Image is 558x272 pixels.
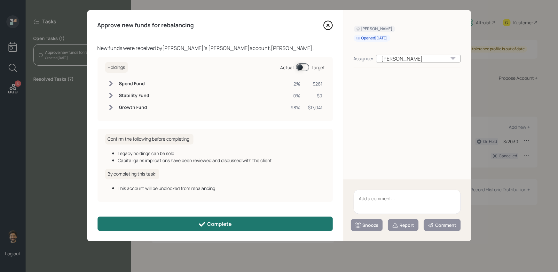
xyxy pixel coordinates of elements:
div: Target [312,64,325,71]
button: Report [388,219,419,231]
div: Actual [280,64,294,71]
h6: Stability Fund [119,93,150,98]
button: Complete [98,217,333,231]
div: 2% [291,80,301,87]
div: New funds were received by [PERSON_NAME] 's [PERSON_NAME] account, [PERSON_NAME] . [98,44,333,52]
div: 98% [291,104,301,111]
div: 0% [291,92,301,99]
h6: Holdings [105,62,128,73]
h4: Approve new funds for rebalancing [98,22,194,29]
h6: Spend Fund [119,81,150,87]
div: Capital gains implications have been reviewed and discussed with the client [118,157,325,164]
div: [PERSON_NAME] [356,26,393,32]
button: Snooze [351,219,383,231]
div: Assignee: [354,55,373,62]
div: Comment [428,222,457,228]
div: [PERSON_NAME] [376,55,461,62]
h6: Growth Fund [119,105,150,110]
div: Opened [DATE] [356,36,388,41]
div: $261 [308,80,323,87]
button: Comment [424,219,461,231]
h6: Confirm the following before completing: [105,134,193,144]
div: Report [392,222,414,228]
div: $17,041 [308,104,323,111]
div: Snooze [355,222,379,228]
h6: By completing this task: [105,169,159,179]
div: $0 [308,92,323,99]
div: Legacy holdings can be sold [118,150,325,157]
div: Complete [198,220,232,228]
div: This account will be unblocked from rebalancing [118,185,325,192]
